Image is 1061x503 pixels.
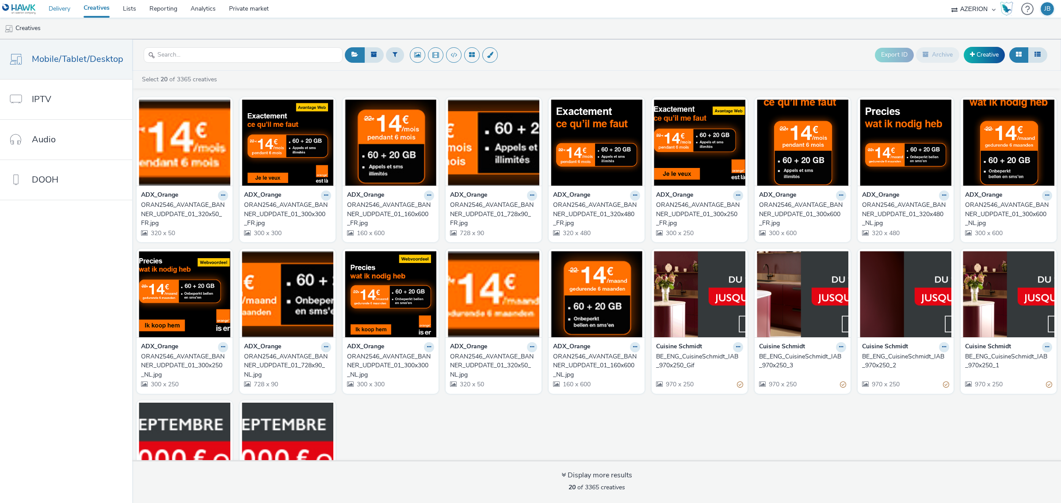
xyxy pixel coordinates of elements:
div: BE_ENG_CuisineSchmidt_IAB_970x250_2 [862,352,946,370]
a: ORAN2546_AVANTAGE_BANNER_UDPDATE_01_320x50_NL.jpg [450,352,537,379]
strong: ADX_Orange [759,191,796,201]
a: BE_ENG_CuisineSchmidt_IAB_970x250_2 [862,352,949,370]
div: Partially valid [943,380,949,389]
button: Export ID [875,48,914,62]
button: Grid [1009,47,1028,62]
strong: ADX_Orange [347,191,384,201]
span: 160 x 600 [356,229,385,237]
span: 300 x 300 [253,229,282,237]
strong: Cuisine Schmidt [862,342,908,352]
div: BE_ENG_CuisineSchmidt_IAB_970x250_1 [965,352,1049,370]
a: ORAN2546_AVANTAGE_BANNER_UDPDATE_01_300x250_FR.jpg [656,201,743,228]
div: ORAN2546_AVANTAGE_BANNER_UDPDATE_01_320x50_NL.jpg [450,352,534,379]
span: Mobile/Tablet/Desktop [32,53,123,65]
img: undefined Logo [2,4,36,15]
span: 728 x 90 [459,229,484,237]
img: ORAN2546_AVANTAGE_BANNER_UDPDATE_01_300x300_FR.jpg visual [242,99,333,186]
img: ORAN2546_AVANTAGE_BANNER_UDPDATE_01_160x600_FR.jpg visual [345,99,436,186]
img: BE_ENG_CuisineSchmidt_IAB_970x250_2 visual [860,251,951,337]
img: BE_ENG_CuisineSchmidt_IAB_970x250_1 visual [963,251,1054,337]
strong: ADX_Orange [450,342,487,352]
a: ORAN2546_AVANTAGE_BANNER_UDPDATE_01_728x90_FR.jpg [450,201,537,228]
div: ORAN2546_AVANTAGE_BANNER_UDPDATE_01_300x600_NL.jpg [965,201,1049,228]
input: Search... [144,47,343,63]
span: 320 x 50 [150,229,175,237]
a: Creative [964,47,1005,63]
span: of 3365 creatives [569,483,625,492]
strong: ADX_Orange [656,191,693,201]
strong: ADX_Orange [141,191,178,201]
span: DOOH [32,173,58,186]
a: ORAN2546_AVANTAGE_BANNER_UDPDATE_01_160x600_NL.jpg [553,352,640,379]
img: ORAN2546_AVANTAGE_BANNER_UDPDATE_01_728x90_NL.jpg visual [242,251,333,337]
button: Table [1028,47,1047,62]
a: ORAN2546_AVANTAGE_BANNER_UDPDATE_01_320x480_FR.jpg [553,201,640,228]
img: ORAN2546_AVANTAGE_BANNER_UDPDATE_01_320x50_NL.jpg visual [448,251,539,337]
div: BE_ENG_CuisineSchmidt_IAB_970x250_3 [759,352,843,370]
span: 970 x 250 [871,380,900,389]
img: Hawk Academy [1000,2,1013,16]
strong: ADX_Orange [244,342,281,352]
span: 970 x 250 [665,380,694,389]
img: BE_ENG_CuisineSchmidt_IAB_970x250_Gif visual [654,251,745,337]
a: ORAN2546_AVANTAGE_BANNER_UDPDATE_01_320x50_FR.jpg [141,201,228,228]
img: ORAN2546_AVANTAGE_BANNER_UDPDATE_01_728x90_FR.jpg visual [448,99,539,186]
img: ORAN2546_AVANTAGE_BANNER_UDPDATE_01_320x480_NL.jpg visual [860,99,951,186]
strong: ADX_Orange [553,342,590,352]
a: BE_ENG_CuisineSchmidt_IAB_970x250_1 [965,352,1052,370]
span: 300 x 600 [974,229,1003,237]
a: ORAN2546_AVANTAGE_BANNER_UDPDATE_01_300x250_NL.jpg [141,352,228,379]
div: Partially valid [1046,380,1052,389]
div: ORAN2546_AVANTAGE_BANNER_UDPDATE_01_300x250_NL.jpg [141,352,225,379]
img: ORAN2546_AVANTAGE_BANNER_UDPDATE_01_300x600_NL.jpg visual [963,99,1054,186]
div: BE_ENG_CuisineSchmidt_IAB_970x250_Gif [656,352,740,370]
strong: Cuisine Schmidt [759,342,805,352]
img: BE_ENG_CuisineSchmidt_IAB_970x250_3 visual [757,251,848,337]
span: 320 x 480 [871,229,900,237]
span: Audio [32,133,56,146]
div: ORAN2546_AVANTAGE_BANNER_UDPDATE_01_320x50_FR.jpg [141,201,225,228]
strong: ADX_Orange [965,191,1002,201]
a: ORAN2546_AVANTAGE_BANNER_UDPDATE_01_728x90_NL.jpg [244,352,331,379]
span: 160 x 600 [562,380,591,389]
div: ORAN2546_AVANTAGE_BANNER_UDPDATE_01_160x600_FR.jpg [347,201,431,228]
div: ORAN2546_AVANTAGE_BANNER_UDPDATE_01_320x480_NL.jpg [862,201,946,228]
img: mobile [4,24,13,33]
strong: Cuisine Schmidt [656,342,702,352]
div: ORAN2546_AVANTAGE_BANNER_UDPDATE_01_728x90_FR.jpg [450,201,534,228]
div: ORAN2546_AVANTAGE_BANNER_UDPDATE_01_300x300_FR.jpg [244,201,328,228]
a: ORAN2546_AVANTAGE_BANNER_UDPDATE_01_300x300_NL.jpg [347,352,434,379]
a: ORAN2546_AVANTAGE_BANNER_UDPDATE_01_320x480_NL.jpg [862,201,949,228]
strong: ADX_Orange [244,191,281,201]
span: 728 x 90 [253,380,278,389]
img: BE_ENG_CuisineSchmidt_IAB_728x90_Gif visual [139,403,230,489]
div: ORAN2546_AVANTAGE_BANNER_UDPDATE_01_320x480_FR.jpg [553,201,637,228]
a: BE_ENG_CuisineSchmidt_IAB_970x250_Gif [656,352,743,370]
strong: 20 [569,483,576,492]
img: ORAN2546_AVANTAGE_BANNER_UDPDATE_01_160x600_NL.jpg visual [551,251,642,337]
img: BE_ENG_CuisineSchmidt_IAB_728x90_2 visual [242,403,333,489]
img: ORAN2546_AVANTAGE_BANNER_UDPDATE_01_300x600_FR.jpg visual [757,99,848,186]
strong: 20 [160,75,168,84]
span: 300 x 250 [150,380,179,389]
a: BE_ENG_CuisineSchmidt_IAB_970x250_3 [759,352,846,370]
strong: ADX_Orange [553,191,590,201]
strong: Cuisine Schmidt [965,342,1011,352]
span: 300 x 250 [665,229,694,237]
a: Select of 3365 creatives [141,75,221,84]
div: ORAN2546_AVANTAGE_BANNER_UDPDATE_01_160x600_NL.jpg [553,352,637,379]
strong: ADX_Orange [347,342,384,352]
strong: ADX_Orange [141,342,178,352]
div: ORAN2546_AVANTAGE_BANNER_UDPDATE_01_300x600_FR.jpg [759,201,843,228]
span: 320 x 50 [459,380,484,389]
a: ORAN2546_AVANTAGE_BANNER_UDPDATE_01_300x600_NL.jpg [965,201,1052,228]
a: Hawk Academy [1000,2,1017,16]
div: ORAN2546_AVANTAGE_BANNER_UDPDATE_01_300x250_FR.jpg [656,201,740,228]
img: ORAN2546_AVANTAGE_BANNER_UDPDATE_01_300x250_FR.jpg visual [654,99,745,186]
a: ORAN2546_AVANTAGE_BANNER_UDPDATE_01_300x300_FR.jpg [244,201,331,228]
span: 300 x 600 [768,229,797,237]
div: Display more results [561,470,632,480]
img: ORAN2546_AVANTAGE_BANNER_UDPDATE_01_300x300_NL.jpg visual [345,251,436,337]
strong: ADX_Orange [450,191,487,201]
